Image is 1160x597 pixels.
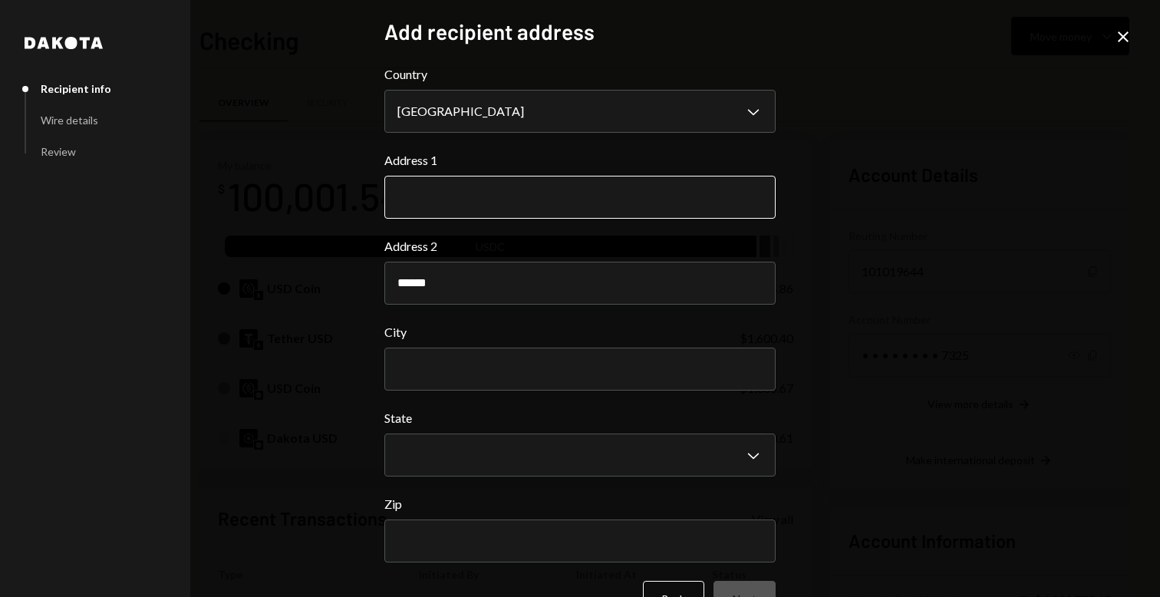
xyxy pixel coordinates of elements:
[41,114,98,127] div: Wire details
[384,434,776,477] button: State
[384,237,776,256] label: Address 2
[384,90,776,133] button: Country
[384,409,776,427] label: State
[41,145,76,158] div: Review
[384,495,776,513] label: Zip
[384,17,776,47] h2: Add recipient address
[384,65,776,84] label: Country
[384,151,776,170] label: Address 1
[41,82,111,95] div: Recipient info
[384,323,776,341] label: City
